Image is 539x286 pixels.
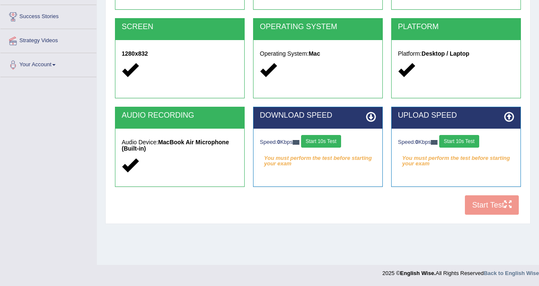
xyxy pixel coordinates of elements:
[260,23,376,31] h2: OPERATING SYSTEM
[260,135,376,150] div: Speed: Kbps
[122,50,148,57] strong: 1280x832
[0,5,96,26] a: Success Stories
[301,135,341,148] button: Start 10s Test
[400,270,435,276] strong: English Wise.
[122,139,238,152] h5: Audio Device:
[398,135,514,150] div: Speed: Kbps
[309,50,320,57] strong: Mac
[260,152,376,165] em: You must perform the test before starting your exam
[277,139,280,145] strong: 0
[122,23,238,31] h2: SCREEN
[122,139,229,152] strong: MacBook Air Microphone (Built-in)
[398,152,514,165] em: You must perform the test before starting your exam
[439,135,479,148] button: Start 10s Test
[122,111,238,120] h2: AUDIO RECORDING
[415,139,418,145] strong: 0
[0,53,96,74] a: Your Account
[0,29,96,50] a: Strategy Videos
[293,140,299,145] img: ajax-loader-fb-connection.gif
[422,50,470,57] strong: Desktop / Laptop
[382,265,539,277] div: 2025 © All Rights Reserved
[431,140,438,145] img: ajax-loader-fb-connection.gif
[260,51,376,57] h5: Operating System:
[484,270,539,276] a: Back to English Wise
[398,23,514,31] h2: PLATFORM
[398,51,514,57] h5: Platform:
[260,111,376,120] h2: DOWNLOAD SPEED
[398,111,514,120] h2: UPLOAD SPEED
